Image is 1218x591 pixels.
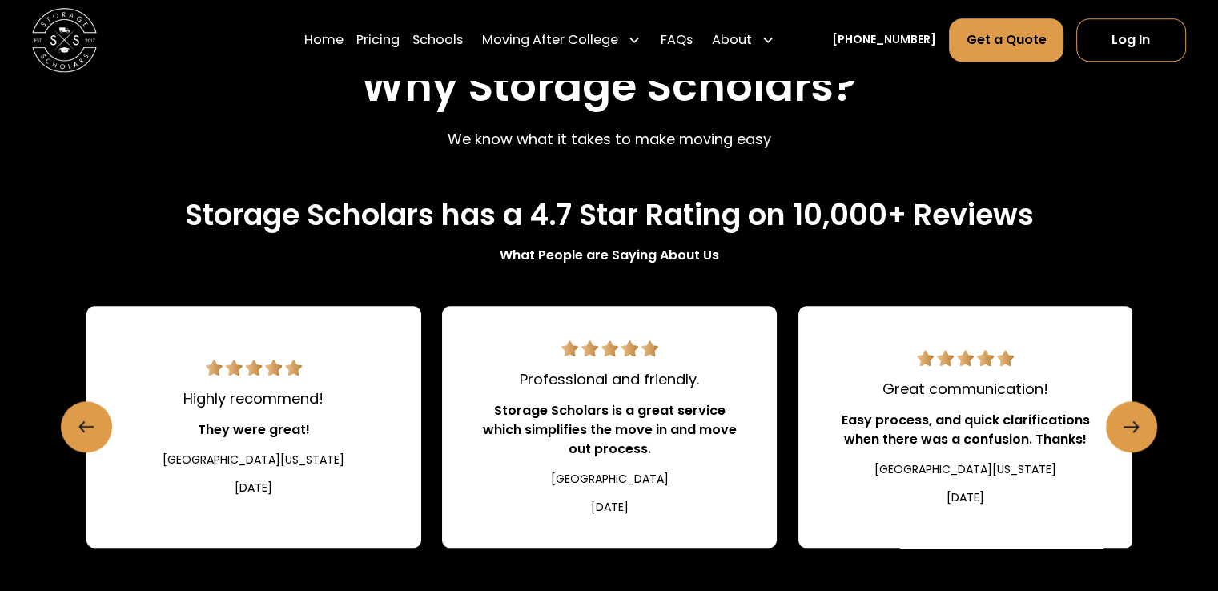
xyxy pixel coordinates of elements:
a: 5 star review.Highly recommend!They were great![GEOGRAPHIC_DATA][US_STATE][DATE] [86,306,421,548]
div: 6 / 22 [86,306,421,548]
div: Moving After College [482,30,618,50]
div: [GEOGRAPHIC_DATA][US_STATE] [163,452,344,468]
a: Next slide [1106,401,1157,452]
div: They were great! [198,420,310,440]
h2: Storage Scholars has a 4.7 Star Rating on 10,000+ Reviews [185,198,1034,233]
a: Log In [1076,18,1186,62]
img: 5 star review. [561,340,658,356]
img: 5 star review. [205,360,302,376]
div: Moving After College [476,18,647,62]
a: Home [304,18,344,62]
div: Great communication! [882,378,1048,400]
a: Schools [412,18,463,62]
p: We know what it takes to make moving easy [448,128,771,150]
div: [DATE] [947,489,984,506]
div: What People are Saying About Us [500,246,719,265]
h2: Why Storage Scholars? [361,62,857,112]
a: [PHONE_NUMBER] [832,32,936,49]
a: home [32,8,97,73]
div: 8 / 22 [798,306,1132,548]
div: About [705,18,781,62]
a: FAQs [660,18,692,62]
div: Highly recommend! [183,388,324,409]
div: About [712,30,752,50]
a: 5 star review.Great communication!Easy process, and quick clarifications when there was a confusi... [798,306,1132,548]
a: Get a Quote [949,18,1063,62]
div: [DATE] [235,480,272,497]
a: 5 star review.Professional and friendly.Storage Scholars is a great service which simplifies the ... [442,306,777,548]
img: Storage Scholars main logo [32,8,97,73]
div: [GEOGRAPHIC_DATA][US_STATE] [874,461,1056,478]
div: Easy process, and quick clarifications when there was a confusion. Thanks! [837,411,1095,449]
div: [DATE] [591,499,629,516]
img: 5 star review. [917,350,1014,366]
div: [GEOGRAPHIC_DATA] [551,471,669,488]
div: Storage Scholars is a great service which simplifies the move in and move out process. [480,401,738,459]
a: Pricing [356,18,400,62]
div: 7 / 22 [442,306,777,548]
a: Previous slide [61,401,112,452]
div: Professional and friendly. [520,368,699,390]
